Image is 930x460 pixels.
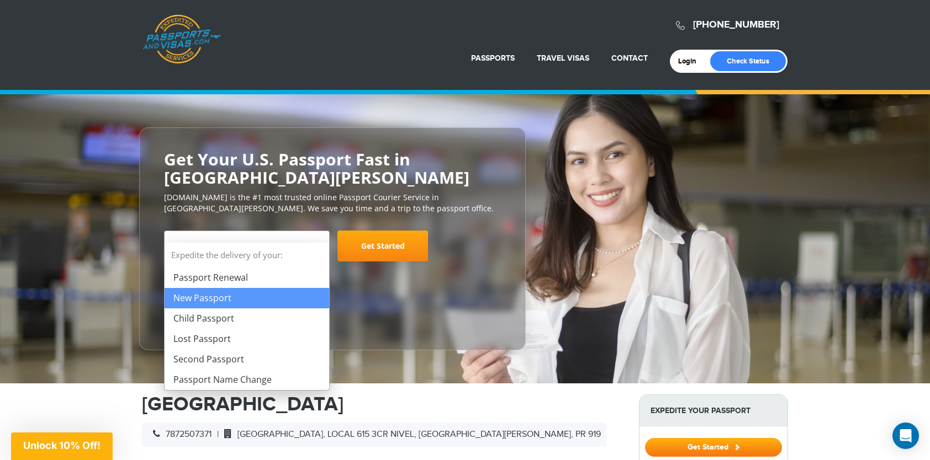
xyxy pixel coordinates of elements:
[165,288,329,308] li: New Passport
[471,54,515,63] a: Passports
[164,267,501,278] span: Starting at $199 + government fees
[165,243,329,390] li: Expedite the delivery of your:
[693,19,779,31] a: [PHONE_NUMBER]
[611,54,648,63] a: Contact
[165,268,329,288] li: Passport Renewal
[164,231,330,261] span: Select Your Service
[710,51,786,71] a: Check Status
[337,231,428,261] a: Get Started
[164,150,501,186] h2: Get Your U.S. Passport Fast in [GEOGRAPHIC_DATA][PERSON_NAME]
[219,429,601,440] span: [GEOGRAPHIC_DATA], LOCAL 615 3CR NIVEL, [GEOGRAPHIC_DATA][PERSON_NAME], PR 919
[165,329,329,349] li: Lost Passport
[165,370,329,390] li: Passport Name Change
[173,235,318,266] span: Select Your Service
[165,308,329,329] li: Child Passport
[23,440,101,451] span: Unlock 10% Off!
[147,429,212,440] span: 7872507371
[640,395,788,426] strong: Expedite Your Passport
[645,438,782,457] button: Get Started
[142,394,622,414] h1: [GEOGRAPHIC_DATA]
[645,442,782,451] a: Get Started
[173,240,261,253] span: Select Your Service
[142,14,221,64] a: Passports & [DOMAIN_NAME]
[537,54,589,63] a: Travel Visas
[165,349,329,370] li: Second Passport
[164,192,501,214] p: [DOMAIN_NAME] is the #1 most trusted online Passport Courier Service in [GEOGRAPHIC_DATA][PERSON_...
[678,57,704,66] a: Login
[142,422,606,447] div: |
[11,432,113,460] div: Unlock 10% Off!
[892,422,919,449] div: Open Intercom Messenger
[165,243,329,268] strong: Expedite the delivery of your:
